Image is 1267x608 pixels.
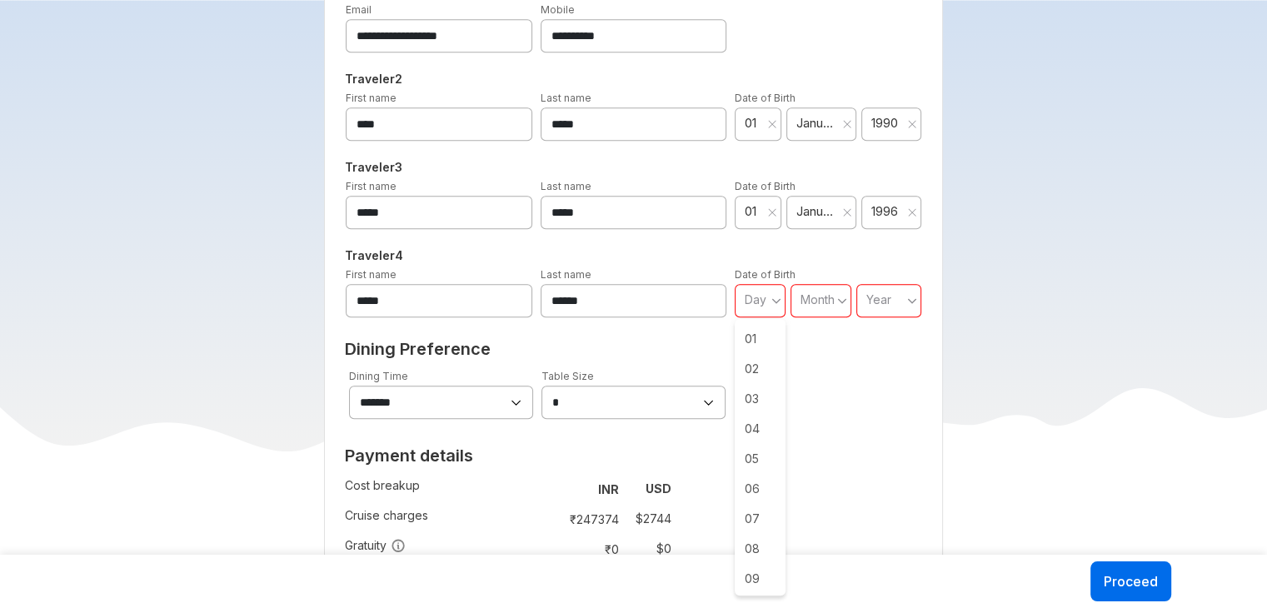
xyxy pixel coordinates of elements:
span: 07 [735,504,785,534]
td: : [548,504,556,534]
span: Day [745,292,766,306]
svg: close [907,119,917,129]
span: 1996 [871,203,901,220]
td: ₹ 0 [556,537,626,561]
h5: Traveler 3 [342,157,925,177]
td: : [548,474,556,504]
label: First name [346,268,397,281]
button: Proceed [1090,561,1171,601]
td: : [548,534,556,564]
strong: INR [598,482,619,496]
label: Date of Birth [735,92,796,104]
span: Gratuity [345,537,406,554]
span: 01 [745,203,763,220]
span: January [796,203,836,220]
button: Clear [907,204,917,221]
label: Last name [541,180,591,192]
svg: close [842,119,852,129]
span: 08 [735,534,785,564]
label: Mobile [541,3,575,16]
h5: Traveler 2 [342,69,925,89]
label: Dining Time [349,370,408,382]
span: January [796,115,836,132]
span: 02 [735,354,785,384]
strong: USD [646,481,671,496]
svg: close [767,207,777,217]
label: Last name [541,92,591,104]
span: 06 [735,474,785,504]
span: 03 [735,384,785,414]
label: Date of Birth [735,268,796,281]
svg: angle down [771,292,781,309]
label: Table Size [541,370,594,382]
span: 04 [735,414,785,444]
h2: Dining Preference [345,339,922,359]
span: 01 [745,115,763,132]
h5: Traveler 4 [342,246,925,266]
span: 09 [735,564,785,594]
button: Clear [842,204,852,221]
label: First name [346,180,397,192]
span: Year [866,292,891,306]
span: 1990 [871,115,901,132]
span: Month [801,292,835,306]
svg: close [767,119,777,129]
label: Email [346,3,372,16]
button: Clear [842,116,852,132]
label: First name [346,92,397,104]
svg: close [842,207,852,217]
label: Date of Birth [735,180,796,192]
svg: angle down [907,292,917,309]
h2: Payment details [345,446,671,466]
svg: close [907,207,917,217]
td: Cruise charges [345,504,548,534]
td: $ 0 [626,537,671,561]
td: $ 2744 [626,507,671,531]
label: Last name [541,268,591,281]
span: 01 [735,324,785,354]
td: ₹ 247374 [556,507,626,531]
button: Clear [767,204,777,221]
span: 05 [735,444,785,474]
svg: angle down [837,292,847,309]
td: Cost breakup [345,474,548,504]
button: Clear [767,116,777,132]
button: Clear [907,116,917,132]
